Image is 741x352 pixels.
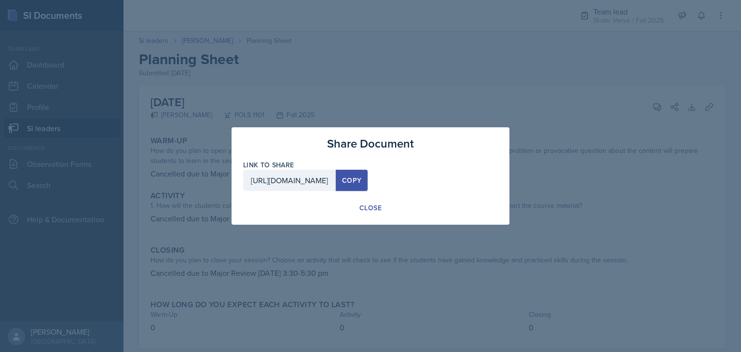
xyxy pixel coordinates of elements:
[336,170,368,191] button: Copy
[243,160,498,170] label: Link to share
[327,135,414,152] h3: Share Document
[243,170,336,191] div: [URL][DOMAIN_NAME]
[342,176,361,184] div: Copy
[359,203,382,213] div: Close
[351,199,390,217] button: Close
